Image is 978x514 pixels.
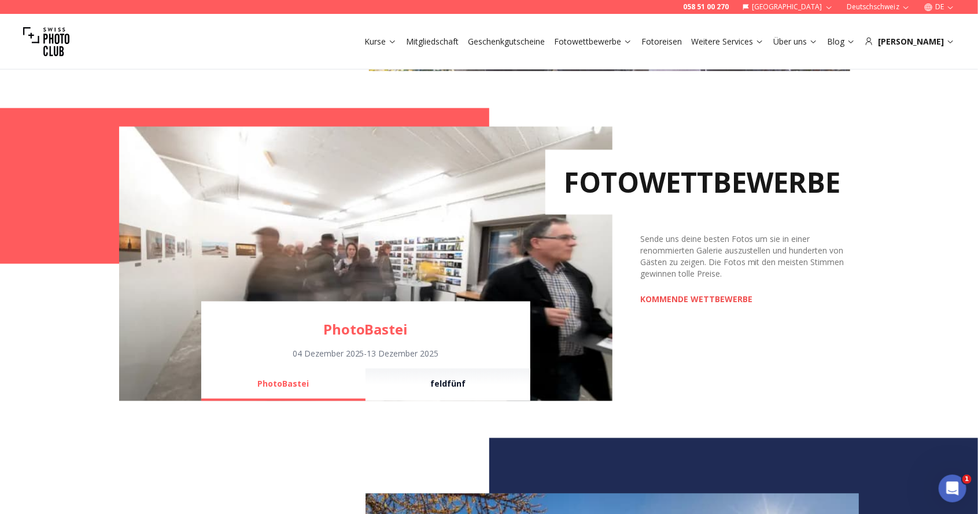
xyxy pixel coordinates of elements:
[773,36,818,47] a: Über uns
[23,19,69,65] img: Swiss photo club
[822,34,860,50] button: Blog
[939,475,966,502] iframe: Intercom live chat
[468,36,545,47] a: Geschenkgutscheine
[865,36,955,47] div: [PERSON_NAME]
[691,36,764,47] a: Weitere Services
[119,127,612,401] img: Learn Photography
[637,34,687,50] button: Fotoreisen
[769,34,822,50] button: Über uns
[962,475,972,484] span: 1
[554,36,632,47] a: Fotowettbewerbe
[683,2,729,12] a: 058 51 00 270
[201,369,366,401] button: PhotoBastei
[201,348,530,359] div: 04 Dezember 2025 - 13 Dezember 2025
[360,34,401,50] button: Kurse
[640,293,752,305] a: KOMMENDE WETTBEWERBE
[545,150,859,215] h2: FOTOWETTBEWERBE
[366,369,530,401] button: feldfünf
[364,36,397,47] a: Kurse
[406,36,459,47] a: Mitgliedschaft
[549,34,637,50] button: Fotowettbewerbe
[201,320,530,339] a: PhotoBastei
[401,34,463,50] button: Mitgliedschaft
[687,34,769,50] button: Weitere Services
[641,36,682,47] a: Fotoreisen
[640,233,859,280] div: Sende uns deine besten Fotos um sie in einer renommierten Galerie auszustellen und hunderten von ...
[827,36,855,47] a: Blog
[463,34,549,50] button: Geschenkgutscheine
